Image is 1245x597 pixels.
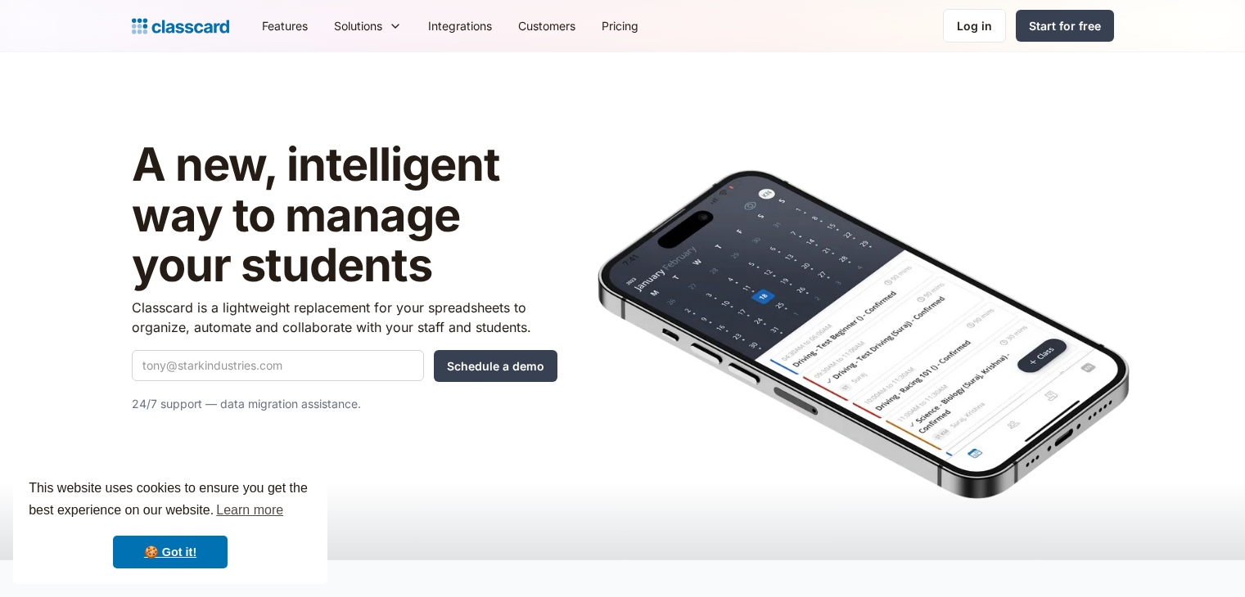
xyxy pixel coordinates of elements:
div: Solutions [334,17,382,34]
a: Customers [505,7,589,44]
a: Pricing [589,7,652,44]
span: This website uses cookies to ensure you get the best experience on our website. [29,478,312,523]
form: Quick Demo Form [132,350,557,382]
a: Start for free [1016,10,1114,42]
div: Start for free [1029,17,1101,34]
a: Integrations [415,7,505,44]
a: Features [249,7,321,44]
h1: A new, intelligent way to manage your students [132,140,557,291]
div: Solutions [321,7,415,44]
div: Log in [957,17,992,34]
p: Classcard is a lightweight replacement for your spreadsheets to organize, automate and collaborat... [132,298,557,337]
a: Log in [943,9,1006,43]
a: dismiss cookie message [113,536,228,568]
div: cookieconsent [13,463,327,584]
input: tony@starkindustries.com [132,350,424,381]
a: Logo [132,15,229,38]
p: 24/7 support — data migration assistance. [132,394,557,414]
a: learn more about cookies [214,498,286,523]
input: Schedule a demo [434,350,557,382]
